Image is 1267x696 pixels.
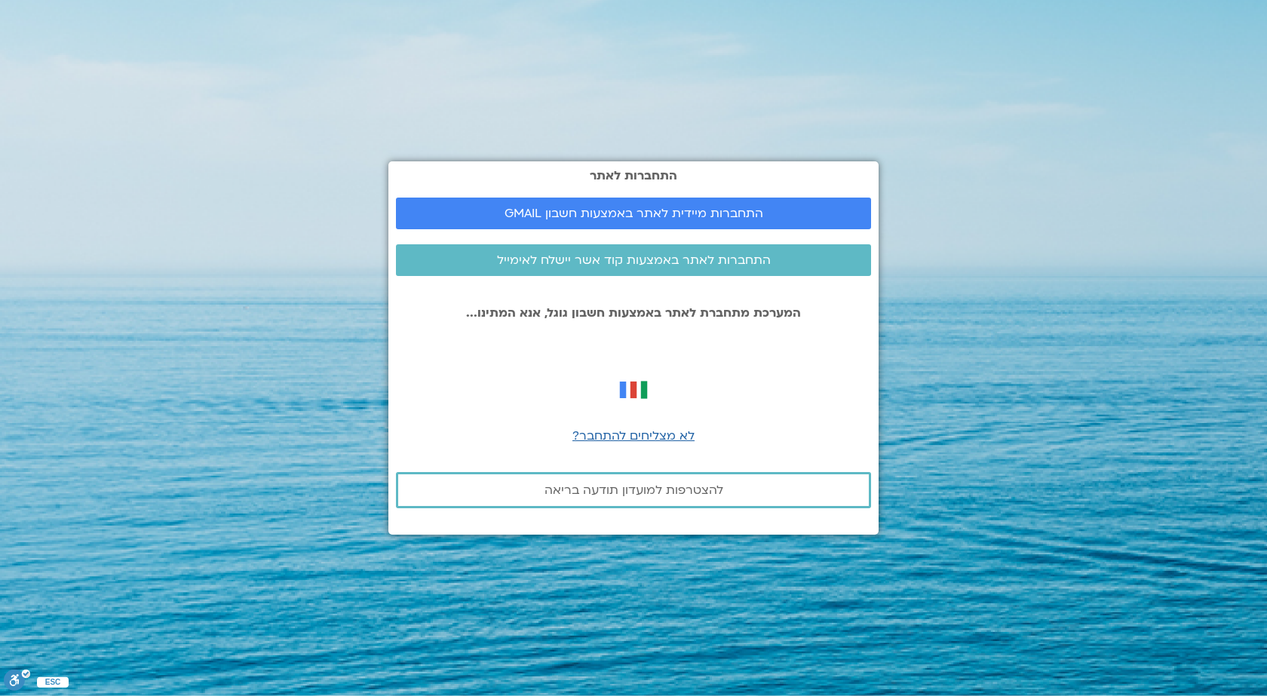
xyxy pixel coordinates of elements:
a: לא מצליחים להתחבר? [572,428,695,444]
h2: התחברות לאתר [396,169,871,182]
a: להצטרפות למועדון תודעה בריאה [396,472,871,508]
a: התחברות לאתר באמצעות קוד אשר יישלח לאימייל [396,244,871,276]
span: להצטרפות למועדון תודעה בריאה [545,483,723,497]
p: המערכת מתחברת לאתר באמצעות חשבון גוגל, אנא המתינו... [396,306,871,320]
a: התחברות מיידית לאתר באמצעות חשבון GMAIL [396,198,871,229]
span: התחברות לאתר באמצעות קוד אשר יישלח לאימייל [497,253,771,267]
span: התחברות מיידית לאתר באמצעות חשבון GMAIL [505,207,763,220]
